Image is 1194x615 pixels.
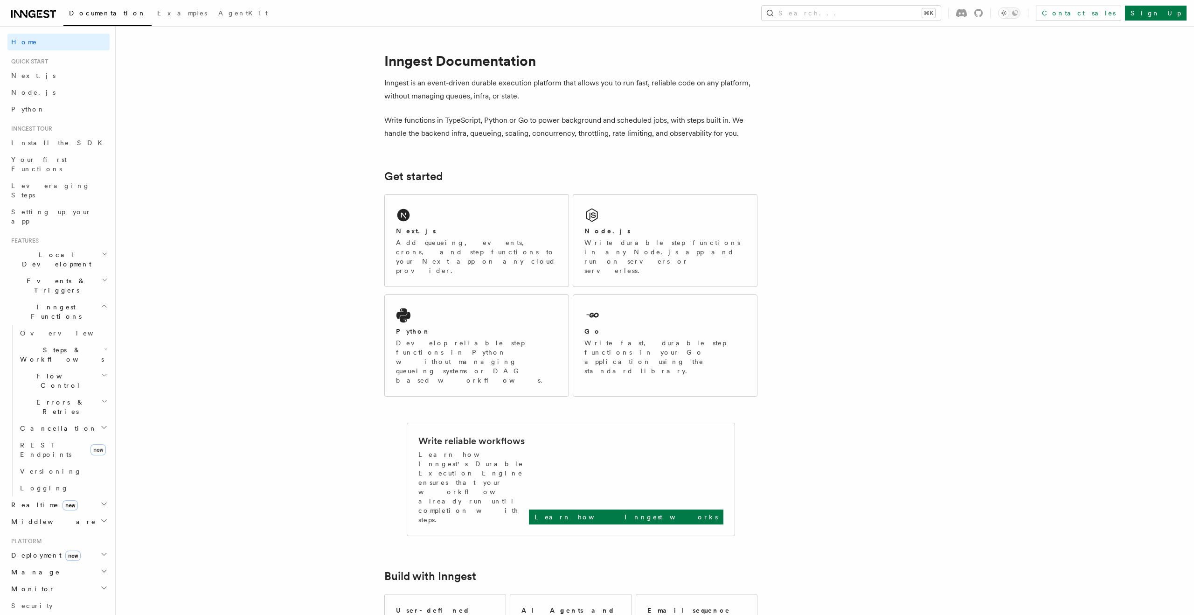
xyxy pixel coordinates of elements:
span: Security [11,602,53,609]
p: Learn how Inngest's Durable Execution Engine ensures that your workflow already run until complet... [418,450,529,524]
p: Develop reliable step functions in Python without managing queueing systems or DAG based workflows. [396,338,557,385]
a: Versioning [16,463,110,480]
p: Write durable step functions in any Node.js app and run on servers or serverless. [584,238,746,275]
span: Events & Triggers [7,276,102,295]
span: Manage [7,567,60,577]
button: Search...⌘K [762,6,941,21]
a: Overview [16,325,110,342]
a: Node.js [7,84,110,101]
p: Write fast, durable step functions in your Go application using the standard library. [584,338,746,376]
span: Overview [20,329,116,337]
span: Features [7,237,39,245]
button: Errors & Retries [16,394,110,420]
h2: Go [584,327,601,336]
a: PythonDevelop reliable step functions in Python without managing queueing systems or DAG based wo... [384,294,569,397]
p: Write functions in TypeScript, Python or Go to power background and scheduled jobs, with steps bu... [384,114,757,140]
p: Learn how Inngest works [535,512,718,522]
a: Next.jsAdd queueing, events, crons, and step functions to your Next app on any cloud provider. [384,194,569,287]
span: AgentKit [218,9,268,17]
span: Inngest Functions [7,302,101,321]
button: Local Development [7,246,110,273]
a: Python [7,101,110,118]
span: Setting up your app [11,208,91,225]
span: Deployment [7,551,81,560]
span: new [90,444,106,455]
span: Install the SDK [11,139,108,147]
h2: Email sequence [647,606,730,615]
button: Toggle dark mode [998,7,1020,19]
span: Documentation [69,9,146,17]
button: Monitor [7,580,110,597]
a: AgentKit [213,3,273,25]
span: Monitor [7,584,55,594]
h2: Node.js [584,226,631,236]
button: Realtimenew [7,496,110,513]
a: Security [7,597,110,614]
span: Middleware [7,517,96,526]
span: new [65,551,81,561]
h2: Write reliable workflows [418,434,525,447]
button: Deploymentnew [7,547,110,564]
a: Your first Functions [7,151,110,177]
span: Local Development [7,250,102,269]
span: Node.js [11,89,56,96]
a: Examples [152,3,213,25]
span: Logging [20,484,69,492]
a: Contact sales [1036,6,1121,21]
span: Platform [7,538,42,545]
a: Documentation [63,3,152,26]
h1: Inngest Documentation [384,52,757,69]
span: REST Endpoints [20,441,71,458]
span: Cancellation [16,424,97,433]
span: Python [11,105,45,113]
a: Home [7,34,110,50]
a: Install the SDK [7,134,110,151]
p: Inngest is an event-driven durable execution platform that allows you to run fast, reliable code ... [384,77,757,103]
h2: Next.js [396,226,436,236]
span: Errors & Retries [16,398,101,416]
span: Next.js [11,72,56,79]
a: Next.js [7,67,110,84]
span: Inngest tour [7,125,52,133]
button: Inngest Functions [7,299,110,325]
h2: Python [396,327,430,336]
button: Events & Triggers [7,273,110,299]
span: Quick start [7,58,48,65]
a: Learn how Inngest works [529,510,723,524]
span: Examples [157,9,207,17]
span: new [62,500,78,510]
span: Steps & Workflows [16,345,104,364]
span: Leveraging Steps [11,182,90,199]
span: Versioning [20,468,82,475]
a: Node.jsWrite durable step functions in any Node.js app and run on servers or serverless. [573,194,757,287]
a: REST Endpointsnew [16,437,110,463]
a: Build with Inngest [384,570,476,583]
a: Logging [16,480,110,496]
span: Flow Control [16,371,101,390]
a: Setting up your app [7,203,110,230]
p: Add queueing, events, crons, and step functions to your Next app on any cloud provider. [396,238,557,275]
a: Leveraging Steps [7,177,110,203]
button: Cancellation [16,420,110,437]
a: Sign Up [1125,6,1187,21]
span: Your first Functions [11,156,67,173]
kbd: ⌘K [922,8,935,18]
button: Middleware [7,513,110,530]
a: Get started [384,170,443,183]
span: Realtime [7,500,78,510]
button: Manage [7,564,110,580]
div: Inngest Functions [7,325,110,496]
a: GoWrite fast, durable step functions in your Go application using the standard library. [573,294,757,397]
span: Home [11,37,37,47]
button: Flow Control [16,368,110,394]
button: Steps & Workflows [16,342,110,368]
